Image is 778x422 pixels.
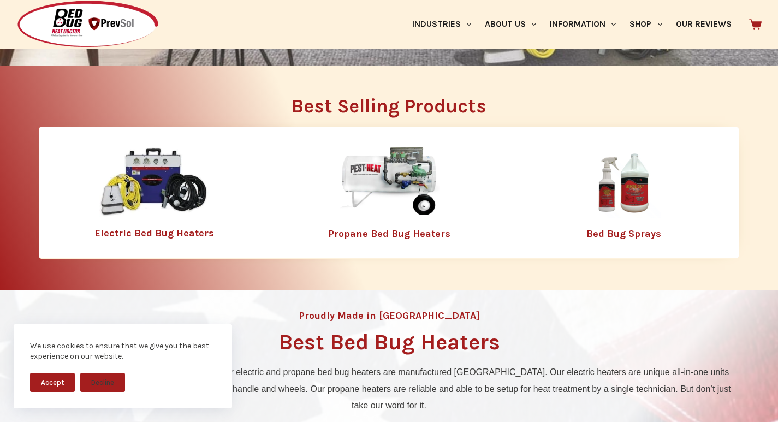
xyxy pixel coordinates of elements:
button: Open LiveChat chat widget [9,4,41,37]
a: Propane Bed Bug Heaters [328,228,450,240]
a: Bed Bug Sprays [586,228,661,240]
button: Accept [30,373,75,392]
button: Decline [80,373,125,392]
h1: Best Bed Bug Heaters [278,331,500,353]
p: What makes our bed bug heaters the best? Our electric and propane bed bug heaters are manufacture... [44,364,734,414]
h2: Best Selling Products [39,97,739,116]
div: We use cookies to ensure that we give you the best experience on our website. [30,341,216,362]
h4: Proudly Made in [GEOGRAPHIC_DATA] [299,311,480,320]
a: Electric Bed Bug Heaters [94,227,214,239]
